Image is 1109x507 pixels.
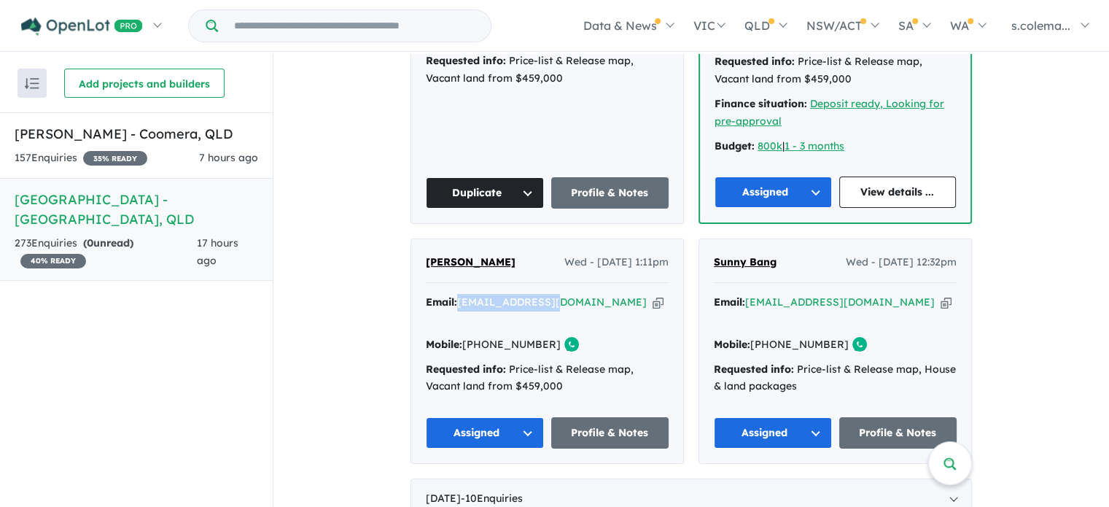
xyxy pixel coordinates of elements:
[21,18,143,36] img: Openlot PRO Logo White
[714,363,794,376] strong: Requested info:
[426,255,515,268] span: [PERSON_NAME]
[221,10,488,42] input: Try estate name, suburb, builder or developer
[15,150,147,167] div: 157 Enquir ies
[846,254,957,271] span: Wed - [DATE] 12:32pm
[461,492,523,505] span: - 10 Enquir ies
[715,177,832,208] button: Assigned
[715,97,944,128] a: Deposit ready, Looking for pre-approval
[83,151,147,166] span: 35 % READY
[426,338,462,351] strong: Mobile:
[426,363,506,376] strong: Requested info:
[83,236,133,249] strong: ( unread)
[64,69,225,98] button: Add projects and builders
[20,254,86,268] span: 40 % READY
[785,139,844,152] a: 1 - 3 months
[426,53,669,88] div: Price-list & Release map, Vacant land from $459,000
[564,254,669,271] span: Wed - [DATE] 1:11pm
[715,97,807,110] strong: Finance situation:
[715,138,956,155] div: |
[715,139,755,152] strong: Budget:
[551,417,669,449] a: Profile & Notes
[714,361,957,396] div: Price-list & Release map, House & land packages
[15,235,197,270] div: 273 Enquir ies
[715,55,795,68] strong: Requested info:
[15,190,258,229] h5: [GEOGRAPHIC_DATA] - [GEOGRAPHIC_DATA] , QLD
[714,295,745,309] strong: Email:
[426,54,506,67] strong: Requested info:
[715,53,956,88] div: Price-list & Release map, Vacant land from $459,000
[457,295,647,309] a: [EMAIL_ADDRESS][DOMAIN_NAME]
[750,338,849,351] a: [PHONE_NUMBER]
[87,236,93,249] span: 0
[758,139,782,152] a: 800k
[714,254,777,271] a: Sunny Bang
[426,177,544,209] button: Duplicate
[426,254,515,271] a: [PERSON_NAME]
[839,177,957,208] a: View details ...
[714,338,750,351] strong: Mobile:
[551,177,669,209] a: Profile & Notes
[745,295,935,309] a: [EMAIL_ADDRESS][DOMAIN_NAME]
[426,417,544,449] button: Assigned
[653,295,664,310] button: Copy
[714,255,777,268] span: Sunny Bang
[197,236,238,267] span: 17 hours ago
[426,295,457,309] strong: Email:
[199,151,258,164] span: 7 hours ago
[462,338,561,351] a: [PHONE_NUMBER]
[941,295,952,310] button: Copy
[426,361,669,396] div: Price-list & Release map, Vacant land from $459,000
[1011,18,1070,33] span: s.colema...
[714,417,832,449] button: Assigned
[15,124,258,144] h5: [PERSON_NAME] - Coomera , QLD
[25,78,39,89] img: sort.svg
[839,417,957,449] a: Profile & Notes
